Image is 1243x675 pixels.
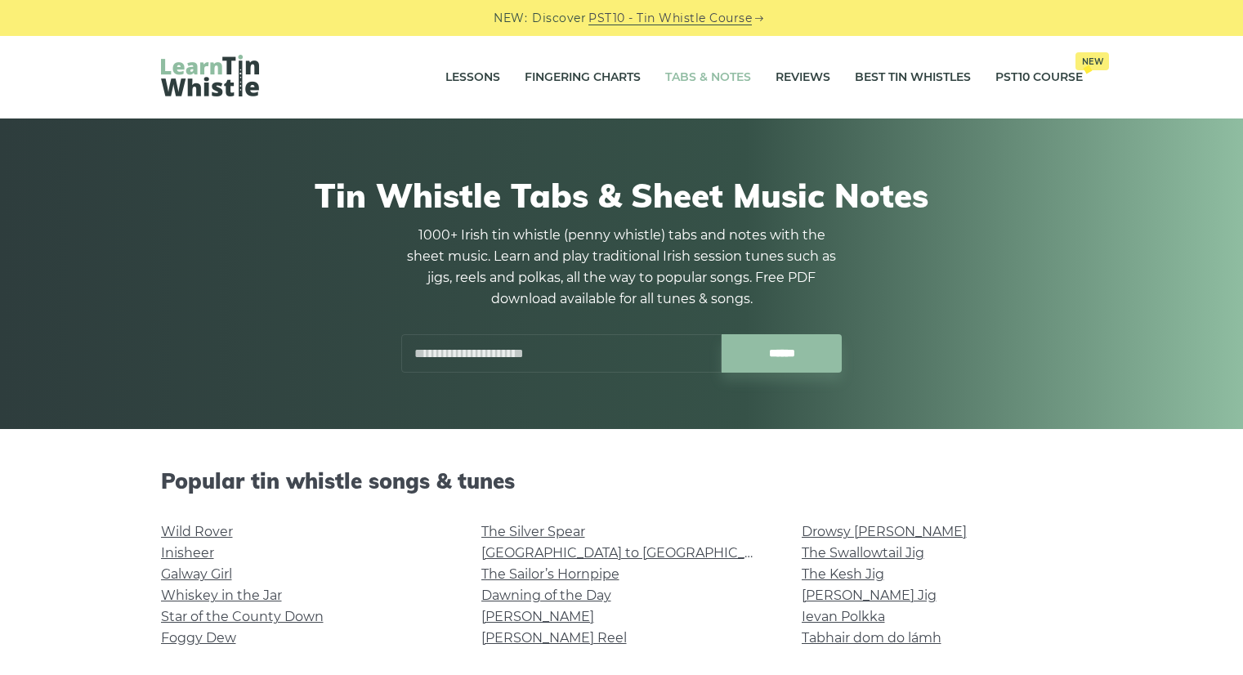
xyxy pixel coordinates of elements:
a: Ievan Polkka [802,609,885,624]
a: Tabs & Notes [665,57,751,98]
a: The Silver Spear [481,524,585,539]
a: [GEOGRAPHIC_DATA] to [GEOGRAPHIC_DATA] [481,545,783,561]
img: LearnTinWhistle.com [161,55,259,96]
a: Inisheer [161,545,214,561]
h1: Tin Whistle Tabs & Sheet Music Notes [161,176,1083,215]
a: The Swallowtail Jig [802,545,924,561]
a: Tabhair dom do lámh [802,630,941,646]
a: Wild Rover [161,524,233,539]
a: PST10 CourseNew [995,57,1083,98]
a: Lessons [445,57,500,98]
a: Drowsy [PERSON_NAME] [802,524,967,539]
h2: Popular tin whistle songs & tunes [161,468,1083,494]
a: [PERSON_NAME] Jig [802,588,937,603]
p: 1000+ Irish tin whistle (penny whistle) tabs and notes with the sheet music. Learn and play tradi... [401,225,843,310]
a: Dawning of the Day [481,588,611,603]
a: Foggy Dew [161,630,236,646]
a: Whiskey in the Jar [161,588,282,603]
a: Galway Girl [161,566,232,582]
a: The Sailor’s Hornpipe [481,566,619,582]
a: [PERSON_NAME] Reel [481,630,627,646]
a: Fingering Charts [525,57,641,98]
span: New [1075,52,1109,70]
a: [PERSON_NAME] [481,609,594,624]
a: Star of the County Down [161,609,324,624]
a: The Kesh Jig [802,566,884,582]
a: Best Tin Whistles [855,57,971,98]
a: Reviews [776,57,830,98]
